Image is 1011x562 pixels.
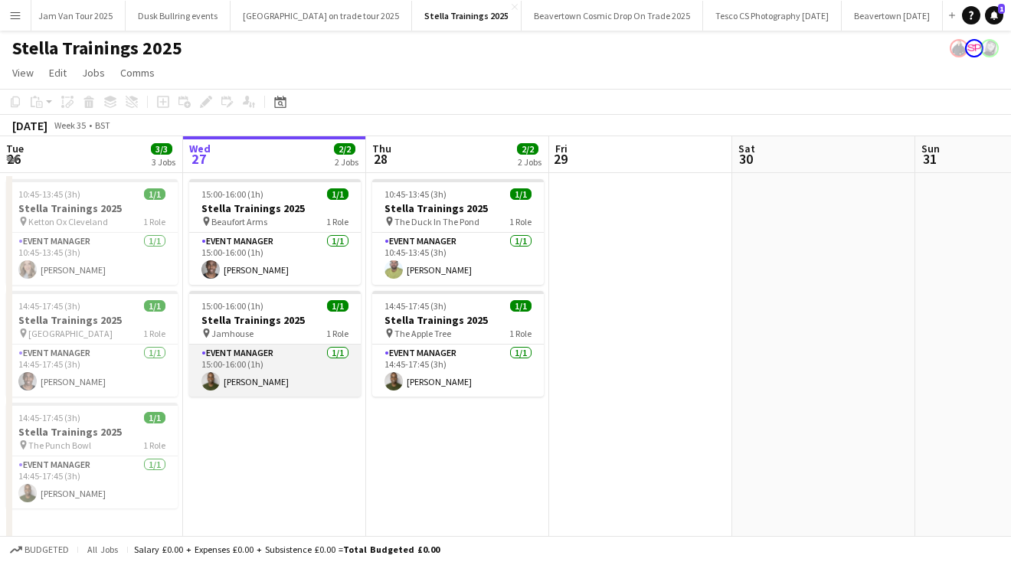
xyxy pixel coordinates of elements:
span: 1 Role [143,328,165,339]
span: 1 Role [143,439,165,451]
div: 2 Jobs [335,156,358,168]
h3: Stella Trainings 2025 [6,313,178,327]
app-card-role: Event Manager1/115:00-16:00 (1h)[PERSON_NAME] [189,345,361,397]
a: Comms [114,63,161,83]
h3: Stella Trainings 2025 [6,201,178,215]
span: Jobs [82,66,105,80]
h3: Stella Trainings 2025 [372,201,544,215]
span: 10:45-13:45 (3h) [384,188,447,200]
app-job-card: 14:45-17:45 (3h)1/1Stella Trainings 2025 The Punch Bowl1 RoleEvent Manager1/114:45-17:45 (3h)[PER... [6,403,178,508]
span: 14:45-17:45 (3h) [18,300,80,312]
div: 3 Jobs [152,156,175,168]
span: 2/2 [517,143,538,155]
span: 1/1 [327,188,348,200]
span: 1 Role [143,216,165,227]
app-card-role: Event Manager1/114:45-17:45 (3h)[PERSON_NAME] [6,456,178,508]
div: Salary £0.00 + Expenses £0.00 + Subsistence £0.00 = [134,544,440,555]
span: 28 [370,150,391,168]
span: 1 Role [326,216,348,227]
span: 2/2 [334,143,355,155]
button: Tesco CS Photography [DATE] [703,1,842,31]
app-card-role: Event Manager1/114:45-17:45 (3h)[PERSON_NAME] [372,345,544,397]
button: Beavertown Cosmic Drop On Trade 2025 [522,1,703,31]
span: The Apple Tree [394,328,451,339]
button: [GEOGRAPHIC_DATA] on trade tour 2025 [231,1,412,31]
a: View [6,63,40,83]
span: Fri [555,142,568,155]
button: Beavertown [DATE] [842,1,943,31]
app-card-role: Event Manager1/114:45-17:45 (3h)[PERSON_NAME] [6,345,178,397]
h3: Stella Trainings 2025 [6,425,178,439]
span: 3/3 [151,143,172,155]
app-card-role: Event Manager1/115:00-16:00 (1h)[PERSON_NAME] [189,233,361,285]
h3: Stella Trainings 2025 [189,313,361,327]
span: 1 Role [509,216,532,227]
app-user-avatar: Soozy Peters [965,39,983,57]
span: 1/1 [144,300,165,312]
a: Edit [43,63,73,83]
span: 27 [187,150,211,168]
span: 1 [998,4,1005,14]
span: Sat [738,142,755,155]
button: Stella Trainings 2025 [412,1,522,31]
span: 14:45-17:45 (3h) [18,412,80,423]
span: Week 35 [51,119,89,131]
div: 2 Jobs [518,156,541,168]
span: Budgeted [25,544,69,555]
span: Tue [6,142,24,155]
span: Thu [372,142,391,155]
span: 15:00-16:00 (1h) [201,300,263,312]
div: BST [95,119,110,131]
span: 30 [736,150,755,168]
span: Total Budgeted £0.00 [343,544,440,555]
h3: Stella Trainings 2025 [372,313,544,327]
span: Wed [189,142,211,155]
app-job-card: 14:45-17:45 (3h)1/1Stella Trainings 2025 [GEOGRAPHIC_DATA]1 RoleEvent Manager1/114:45-17:45 (3h)[... [6,291,178,397]
button: Budgeted [8,541,71,558]
app-card-role: Event Manager1/110:45-13:45 (3h)[PERSON_NAME] [372,233,544,285]
span: Sun [921,142,940,155]
span: View [12,66,34,80]
span: 14:45-17:45 (3h) [384,300,447,312]
span: 26 [4,150,24,168]
span: The Duck In The Pond [394,216,479,227]
span: 10:45-13:45 (3h) [18,188,80,200]
span: Comms [120,66,155,80]
span: Ketton Ox Cleveland [28,216,108,227]
h3: Stella Trainings 2025 [189,201,361,215]
span: The Punch Bowl [28,439,91,451]
span: 15:00-16:00 (1h) [201,188,263,200]
app-job-card: 15:00-16:00 (1h)1/1Stella Trainings 2025 Beaufort Arms1 RoleEvent Manager1/115:00-16:00 (1h)[PERS... [189,179,361,285]
app-card-role: Event Manager1/110:45-13:45 (3h)[PERSON_NAME] [6,233,178,285]
app-user-avatar: Danielle Ferguson [950,39,968,57]
app-user-avatar: Janeann Ferguson [980,39,999,57]
span: 1/1 [510,300,532,312]
a: 1 [985,6,1003,25]
app-job-card: 10:45-13:45 (3h)1/1Stella Trainings 2025 Ketton Ox Cleveland1 RoleEvent Manager1/110:45-13:45 (3h... [6,179,178,285]
h1: Stella Trainings 2025 [12,37,182,60]
span: 1/1 [144,412,165,423]
button: Jam Van Tour 2025 [26,1,126,31]
button: Dusk Bullring events [126,1,231,31]
span: Jamhouse [211,328,254,339]
span: 1 Role [326,328,348,339]
span: 31 [919,150,940,168]
app-job-card: 15:00-16:00 (1h)1/1Stella Trainings 2025 Jamhouse1 RoleEvent Manager1/115:00-16:00 (1h)[PERSON_NAME] [189,291,361,397]
app-job-card: 10:45-13:45 (3h)1/1Stella Trainings 2025 The Duck In The Pond1 RoleEvent Manager1/110:45-13:45 (3... [372,179,544,285]
span: 1 Role [509,328,532,339]
app-job-card: 14:45-17:45 (3h)1/1Stella Trainings 2025 The Apple Tree1 RoleEvent Manager1/114:45-17:45 (3h)[PER... [372,291,544,397]
span: 1/1 [144,188,165,200]
span: Edit [49,66,67,80]
span: 1/1 [510,188,532,200]
div: [DATE] [12,118,47,133]
span: All jobs [84,544,121,555]
span: [GEOGRAPHIC_DATA] [28,328,113,339]
span: Beaufort Arms [211,216,267,227]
